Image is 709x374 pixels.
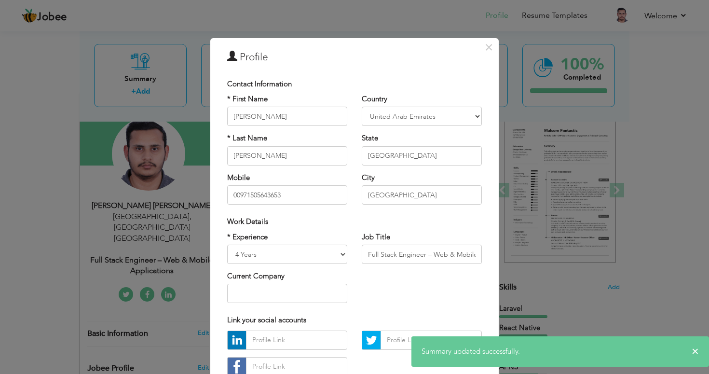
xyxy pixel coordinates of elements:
input: Profile Link [381,331,482,350]
span: Work Details [227,217,268,226]
button: Close [481,40,496,55]
label: * Experience [227,232,268,242]
label: Job Title [362,232,390,242]
span: × [485,39,493,56]
label: Mobile [227,173,250,183]
h3: Profile [227,50,482,65]
img: Twitter [362,331,381,349]
input: Profile Link [246,331,347,350]
span: Summary updated successfully. [422,346,520,356]
label: * Last Name [227,133,267,143]
label: City [362,173,375,183]
span: Link your social accounts [227,315,306,325]
img: linkedin [228,331,246,349]
span: × [692,346,699,356]
label: Country [362,94,387,104]
span: Contact Information [227,79,292,89]
label: Current Company [227,271,285,281]
label: State [362,133,378,143]
label: * First Name [227,94,268,104]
